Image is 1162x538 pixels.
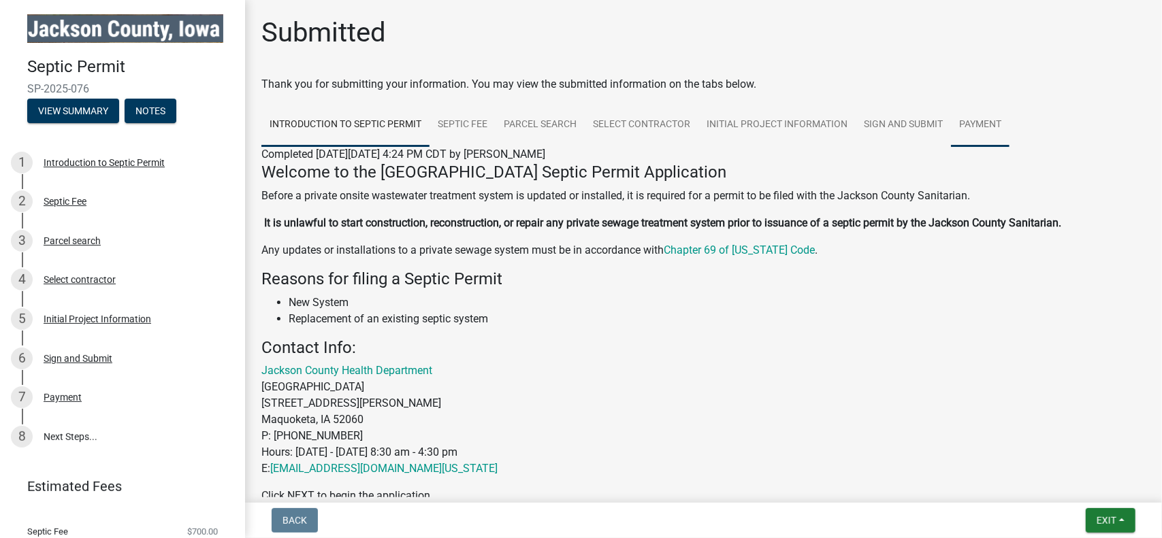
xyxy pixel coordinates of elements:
li: Replacement of an existing septic system [289,311,1146,327]
p: Before a private onsite wastewater treatment system is updated or installed, it is required for a... [261,188,1146,204]
span: Septic Fee [27,527,68,536]
a: Chapter 69 of [US_STATE] Code [664,243,815,256]
a: Payment [951,103,1010,147]
div: Payment [44,392,82,402]
div: Initial Project Information [44,314,151,324]
span: Exit [1097,515,1116,526]
img: Jackson County, Iowa [27,14,223,43]
wm-modal-confirm: Notes [125,106,176,117]
div: 7 [11,386,33,408]
a: Jackson County Health Department [261,364,432,377]
a: Select contractor [585,103,698,147]
div: 4 [11,269,33,290]
a: [EMAIL_ADDRESS][DOMAIN_NAME][US_STATE] [270,462,498,475]
li: New System [289,295,1146,311]
a: Sign and Submit [856,103,951,147]
span: Completed [DATE][DATE] 4:24 PM CDT by [PERSON_NAME] [261,148,545,161]
a: Parcel search [496,103,585,147]
span: SP-2025-076 [27,82,218,95]
h4: Septic Permit [27,57,234,77]
a: Initial Project Information [698,103,856,147]
div: Parcel search [44,236,101,246]
button: Back [272,508,318,533]
a: Septic Fee [430,103,496,147]
button: Exit [1086,508,1135,533]
div: 5 [11,308,33,330]
h4: Reasons for filing a Septic Permit [261,269,1146,289]
div: 3 [11,230,33,252]
span: Back [283,515,307,526]
p: [GEOGRAPHIC_DATA] [STREET_ADDRESS][PERSON_NAME] Maquoketa, IA 52060 P: [PHONE_NUMBER] Hours: [DAT... [261,363,1146,477]
button: View Summary [27,99,119,123]
div: Thank you for submitting your information. You may view the submitted information on the tabs below. [261,76,1146,93]
a: Estimated Fees [11,473,223,500]
div: 8 [11,426,33,448]
div: Introduction to Septic Permit [44,158,165,167]
button: Notes [125,99,176,123]
p: Any updates or installations to a private sewage system must be in accordance with . [261,242,1146,258]
span: $700.00 [187,527,218,536]
h4: Welcome to the [GEOGRAPHIC_DATA] Septic Permit Application [261,163,1146,182]
strong: It is unlawful to start construction, reconstruction, or repair any private sewage treatment syst... [264,216,1061,229]
div: Sign and Submit [44,354,112,363]
a: Introduction to Septic Permit [261,103,430,147]
wm-modal-confirm: Summary [27,106,119,117]
div: Septic Fee [44,197,86,206]
div: 1 [11,152,33,173]
div: 6 [11,348,33,369]
p: Click NEXT to begin the application. [261,488,1146,504]
div: 2 [11,190,33,212]
div: Select contractor [44,275,116,284]
h4: Contact Info: [261,338,1146,358]
h1: Submitted [261,16,386,49]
